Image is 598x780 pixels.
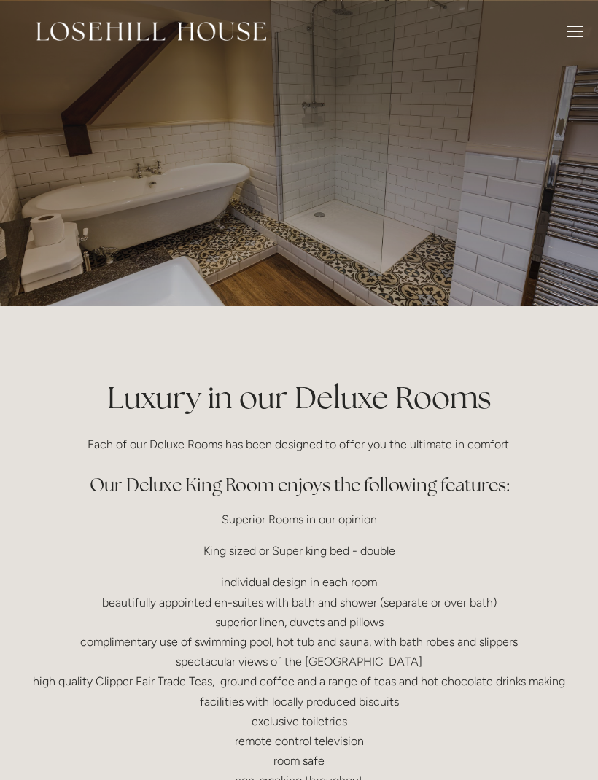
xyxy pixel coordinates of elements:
p: King sized or Super king bed - double [23,541,575,561]
img: Losehill House [36,22,266,41]
p: Each of our Deluxe Rooms has been designed to offer you the ultimate in comfort. [23,434,575,454]
h1: Luxury in our Deluxe Rooms [23,376,575,419]
h2: Our Deluxe King Room enjoys the following features: [23,472,575,498]
p: Superior Rooms in our opinion [23,510,575,529]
